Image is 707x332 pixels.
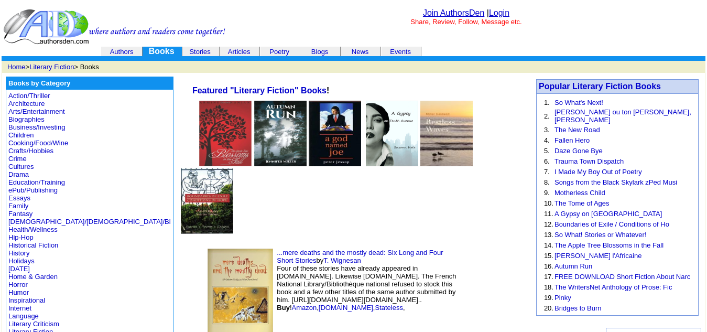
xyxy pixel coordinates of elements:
font: 7. [544,168,550,176]
a: Motherless Child [554,189,605,197]
a: Login [489,8,509,17]
a: Biographies [8,115,45,123]
font: 5. [544,147,550,155]
a: A Gypsy on [GEOGRAPHIC_DATA] [554,210,662,218]
a: Popular Literary Fiction Books [539,82,661,91]
a: Amazon [292,304,317,312]
a: A God Named Joe [309,159,361,168]
font: 11. [544,210,553,218]
font: 15. [544,252,553,260]
font: | [487,8,509,17]
img: shim.gif [469,268,510,331]
a: Horror [8,281,28,288]
a: Join AuthorsDen [423,8,484,17]
a: The Apple Tree Blossoms in the Fall [199,159,252,168]
a: Cooking/Food/Wine [8,139,68,147]
a: FREE DOWNLOAD Short Fiction About Narc [554,273,690,281]
img: cleardot.gif [102,51,103,52]
img: cleardot.gif [300,51,301,52]
a: Arts/Entertainment [8,108,65,115]
a: ...mere deaths and the mostly dead: Six Long and Four Short Stories [277,249,443,264]
a: Children [8,131,34,139]
a: The New Road [554,126,600,134]
a: History [8,249,29,257]
a: Pinky [554,294,571,302]
img: header_logo2.gif [3,8,225,45]
a: Home [7,63,26,71]
a: [PERSON_NAME] ou ton [PERSON_NAME], [PERSON_NAME] [554,108,691,124]
a: [DOMAIN_NAME] [319,304,373,312]
img: cleardot.gif [101,51,102,52]
a: [PERSON_NAME] l'Africaine [554,252,641,260]
a: Health/Wellness [8,226,58,233]
a: News [352,48,369,56]
font: 14. [544,241,553,249]
a: Poetry [269,48,289,56]
a: Drama [8,170,29,178]
font: 18. [544,283,553,291]
font: Share, Review, Follow, Message etc. [410,18,521,26]
font: 13. [544,231,553,239]
a: Articles [228,48,251,56]
a: Stateless [375,304,403,312]
a: Bridges to Burn [554,304,602,312]
font: 1. [544,99,550,106]
font: 17. [544,273,553,281]
a: Cultures [8,163,34,170]
a: Stories [189,48,210,56]
img: 16913.jpg [420,101,473,166]
a: Internet [8,304,31,312]
a: [DEMOGRAPHIC_DATA]/[DEMOGRAPHIC_DATA]/Bi [8,218,171,226]
img: 40107.jpg [309,101,361,166]
a: Books [149,47,175,56]
a: Boundaries of Exile / Conditions of Hope [181,227,233,235]
a: Authors [110,48,134,56]
font: 6. [544,157,550,165]
a: So What! Stories or Whatever! [554,231,647,239]
a: Events [390,48,411,56]
img: cleardot.gif [704,57,704,60]
b: ! [192,86,329,95]
font: 3. [544,126,550,134]
a: Autumn Run [254,159,307,168]
a: The Apple Tree Blossoms in the Fall [554,241,664,249]
a: Literary Fiction [29,63,74,71]
img: cleardot.gif [421,51,421,52]
font: 19. [544,294,553,302]
a: Fantasy [8,210,32,218]
a: T. Wignesan [323,256,361,264]
a: Essays [8,194,30,202]
font: 4. [544,136,550,144]
a: The Tome of Ages [554,199,610,207]
img: cleardot.gif [260,51,260,52]
a: Action/Thriller [8,92,50,100]
a: I Made My Boy Out of Poetry [554,168,642,176]
img: 39772.jpg [366,101,418,166]
font: 20. [544,304,553,312]
a: Blogs [311,48,329,56]
img: cleardot.gif [219,51,220,52]
a: Crime [8,155,27,163]
img: 79533.jpg [254,101,307,166]
a: Fallen Hero [554,136,590,144]
a: A Gypsy on Tenth Avenue [366,159,418,168]
a: Restless Waves [420,159,473,168]
a: So What's Next! [554,99,603,106]
a: Hip-Hop [8,233,34,241]
b: Buy [277,304,290,312]
a: Inspirational [8,296,45,304]
a: Education/Training [8,178,65,186]
a: [DATE] [8,265,30,273]
img: 56119.jpg [199,101,252,166]
font: by Four of these stories have already appeared in [DOMAIN_NAME]. Likewise [DOMAIN_NAME]. The Fren... [277,256,456,312]
a: Songs from the Black Skylark zPed Musi [554,178,677,186]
